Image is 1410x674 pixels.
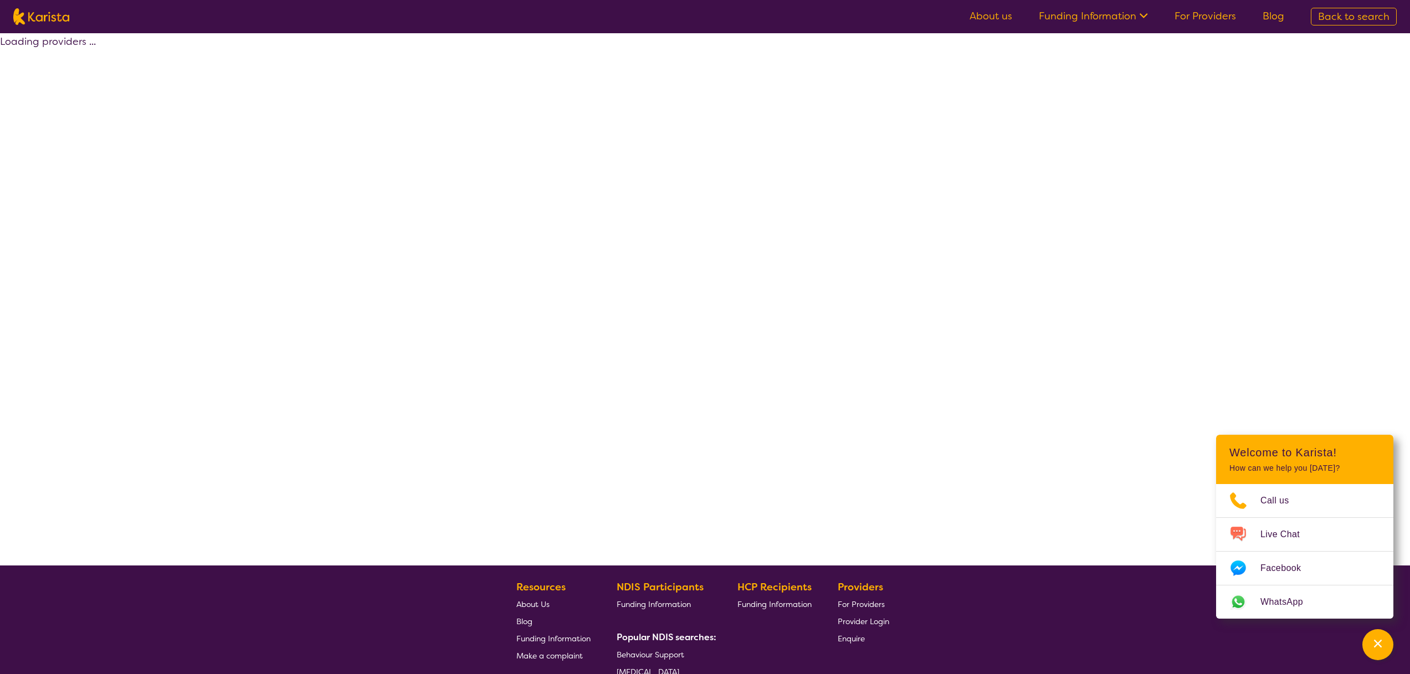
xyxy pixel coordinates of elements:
span: Call us [1260,492,1303,509]
a: For Providers [1175,9,1236,23]
a: About us [970,9,1012,23]
b: Popular NDIS searches: [617,631,716,643]
span: About Us [516,599,550,609]
span: Enquire [838,634,865,644]
span: Provider Login [838,616,889,626]
b: Providers [838,580,883,594]
a: Funding Information [1039,9,1148,23]
span: Funding Information [617,599,691,609]
a: Blog [516,613,591,630]
span: WhatsApp [1260,594,1316,610]
b: HCP Recipients [737,580,812,594]
a: Provider Login [838,613,889,630]
span: Make a complaint [516,651,583,661]
span: Back to search [1318,10,1390,23]
a: Behaviour Support [617,646,712,663]
span: Behaviour Support [617,650,684,660]
span: Facebook [1260,560,1314,577]
a: Funding Information [737,595,812,613]
a: For Providers [838,595,889,613]
img: Karista logo [13,8,69,25]
a: Web link opens in a new tab. [1216,585,1393,619]
span: Funding Information [516,634,591,644]
ul: Choose channel [1216,484,1393,619]
p: How can we help you [DATE]? [1229,464,1380,473]
span: Live Chat [1260,526,1313,543]
a: Make a complaint [516,647,591,664]
div: Channel Menu [1216,435,1393,619]
b: NDIS Participants [617,580,704,594]
h2: Welcome to Karista! [1229,446,1380,459]
a: Blog [1263,9,1284,23]
b: Resources [516,580,566,594]
button: Channel Menu [1362,629,1393,660]
a: Funding Information [516,630,591,647]
a: About Us [516,595,591,613]
span: For Providers [838,599,885,609]
a: Funding Information [617,595,712,613]
span: Funding Information [737,599,812,609]
a: Back to search [1311,8,1397,25]
a: Enquire [838,630,889,647]
span: Blog [516,616,532,626]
